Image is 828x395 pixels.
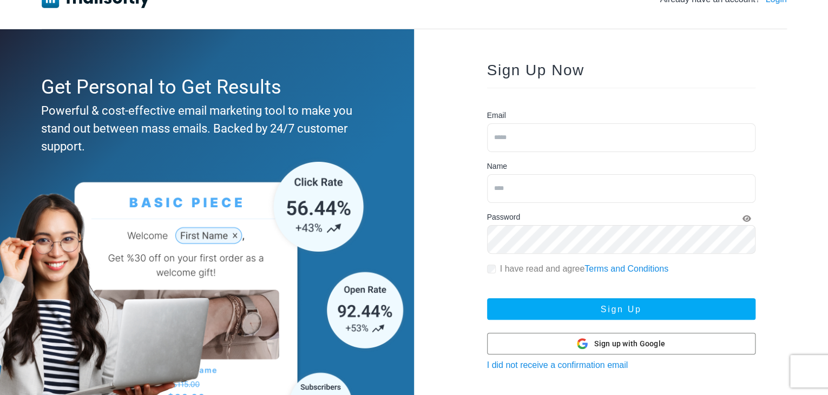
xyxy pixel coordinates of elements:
[41,73,368,102] div: Get Personal to Get Results
[500,262,668,275] label: I have read and agree
[487,298,755,320] button: Sign Up
[487,110,506,121] label: Email
[742,215,751,222] i: Show Password
[41,102,368,155] div: Powerful & cost-effective email marketing tool to make you stand out between mass emails. Backed ...
[487,212,520,223] label: Password
[594,338,665,350] span: Sign up with Google
[487,161,507,172] label: Name
[487,360,628,370] a: I did not receive a confirmation email
[487,333,755,354] button: Sign up with Google
[584,264,668,273] a: Terms and Conditions
[487,62,584,78] span: Sign Up Now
